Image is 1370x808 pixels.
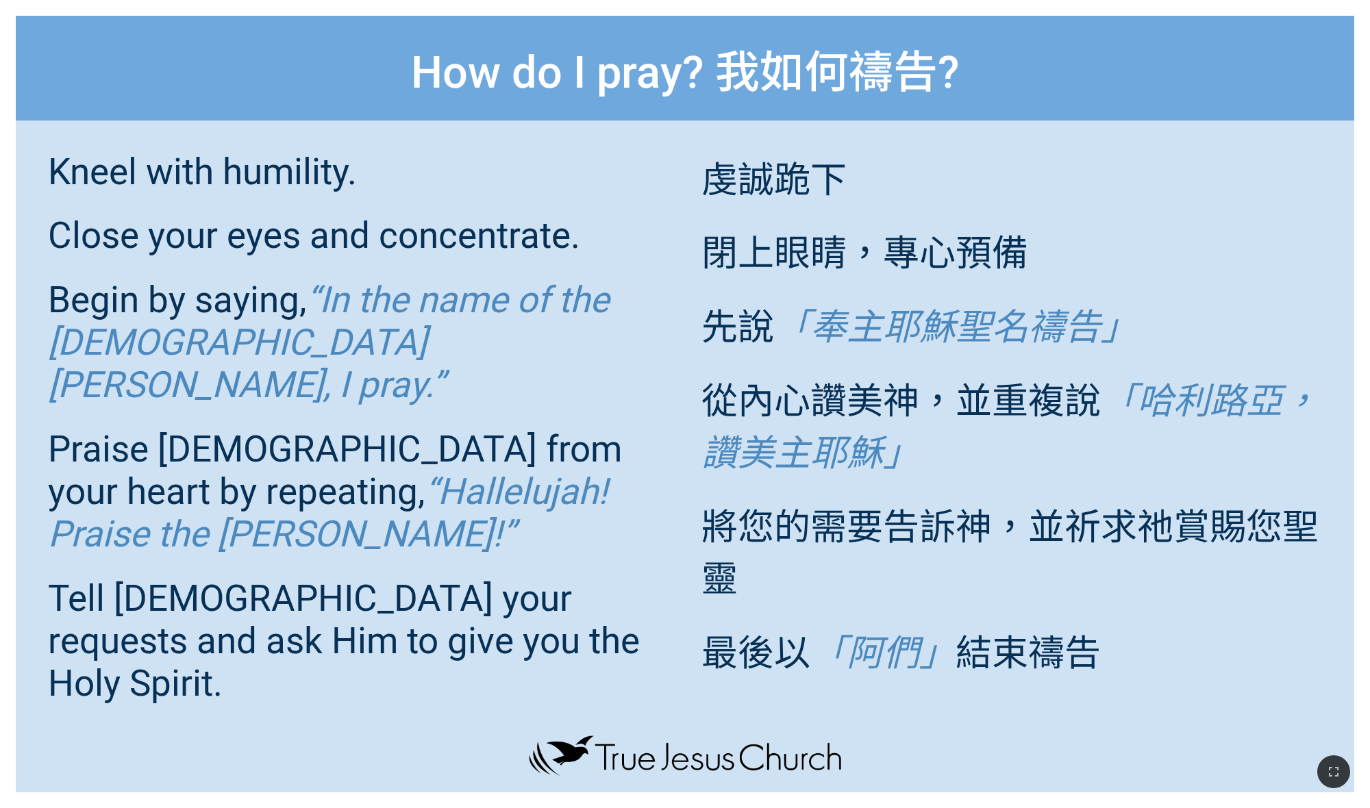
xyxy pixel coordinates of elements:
[701,224,1322,276] p: 閉上眼睛，專心預備
[701,298,1322,350] p: 先說
[48,151,669,193] p: Kneel with humility.
[701,372,1322,476] p: 從內心讚美神，並重複說
[48,470,608,555] em: “Hallelujah! Praise the [PERSON_NAME]!”
[774,306,1137,349] em: 「奉主耶穌聖名禱告」
[701,151,1322,203] p: 虔誠跪下
[48,428,669,555] p: Praise [DEMOGRAPHIC_DATA] from your heart by repeating,
[48,214,669,257] p: Close your eyes and concentrate.
[810,632,956,674] em: 「阿們」
[701,498,1322,602] p: 將您的需要告訴神，並祈求祂賞賜您聖靈
[48,279,609,406] em: “In the name of the [DEMOGRAPHIC_DATA][PERSON_NAME], I pray.”
[701,380,1319,475] em: 「哈利路亞，讚美主耶穌」
[48,577,669,705] p: Tell [DEMOGRAPHIC_DATA] your requests and ask Him to give you the Holy Spirit.
[701,624,1322,676] p: 最後以 結束禱告
[16,16,1354,121] h1: How do I pray? 我如何禱告?
[48,279,669,406] p: Begin by saying,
